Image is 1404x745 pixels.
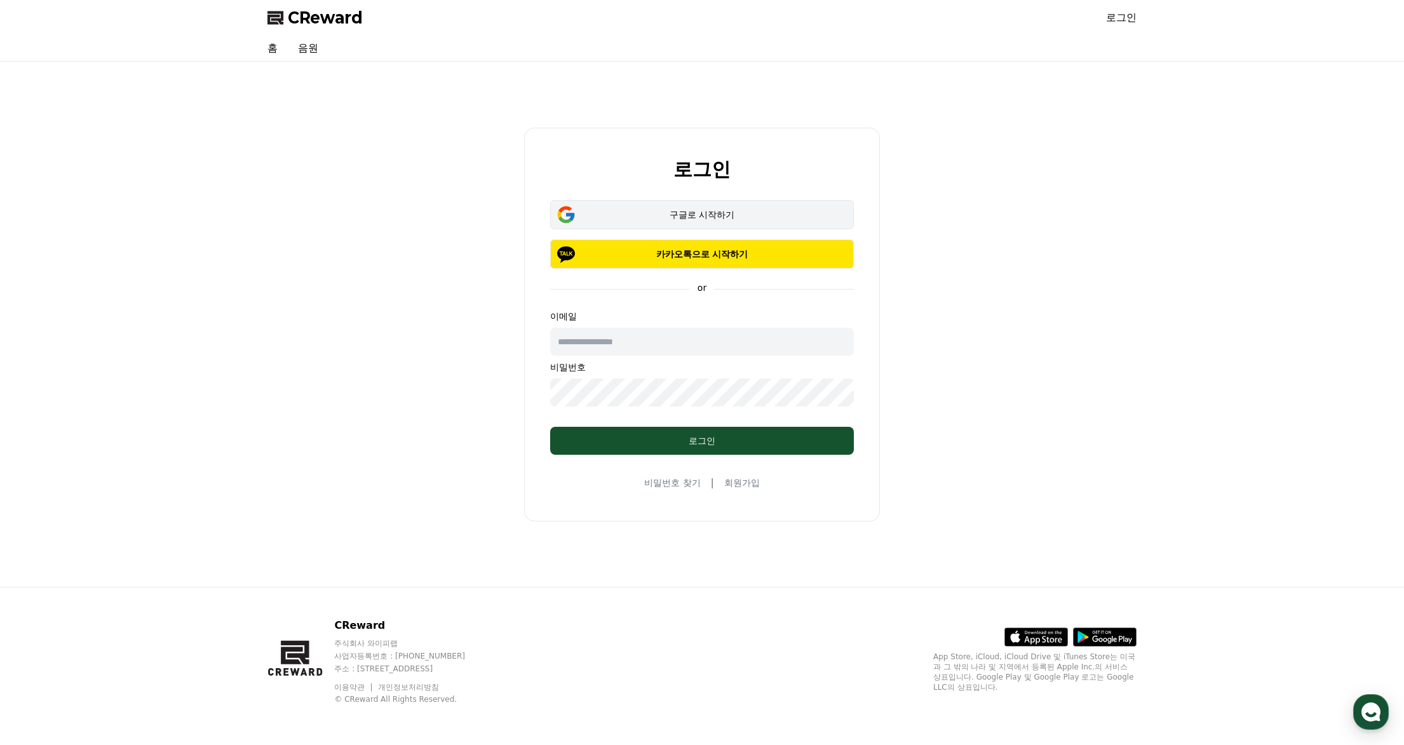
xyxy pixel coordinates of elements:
span: 대화 [116,422,132,433]
a: 홈 [4,403,84,434]
p: 주식회사 와이피랩 [334,638,489,648]
a: 이용약관 [334,683,374,692]
p: 주소 : [STREET_ADDRESS] [334,664,489,674]
a: 설정 [164,403,244,434]
a: 개인정보처리방침 [378,683,439,692]
a: 음원 [288,36,328,61]
p: CReward [334,618,489,633]
div: 구글로 시작하기 [569,208,835,221]
p: 카카오톡으로 시작하기 [569,248,835,260]
a: 로그인 [1106,10,1137,25]
p: 이메일 [550,310,854,323]
button: 로그인 [550,427,854,455]
p: 비밀번호 [550,361,854,373]
span: 홈 [40,422,48,432]
span: 설정 [196,422,212,432]
button: 카카오톡으로 시작하기 [550,239,854,269]
p: © CReward All Rights Reserved. [334,694,489,704]
a: 홈 [257,36,288,61]
a: 회원가입 [724,476,760,489]
a: 비밀번호 찾기 [644,476,700,489]
a: 대화 [84,403,164,434]
p: App Store, iCloud, iCloud Drive 및 iTunes Store는 미국과 그 밖의 나라 및 지역에서 등록된 Apple Inc.의 서비스 상표입니다. Goo... [933,652,1137,692]
p: or [690,281,714,294]
span: | [711,475,714,490]
p: 사업자등록번호 : [PHONE_NUMBER] [334,651,489,661]
button: 구글로 시작하기 [550,200,854,229]
span: CReward [288,8,363,28]
h2: 로그인 [673,159,731,180]
a: CReward [267,8,363,28]
div: 로그인 [576,434,828,447]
